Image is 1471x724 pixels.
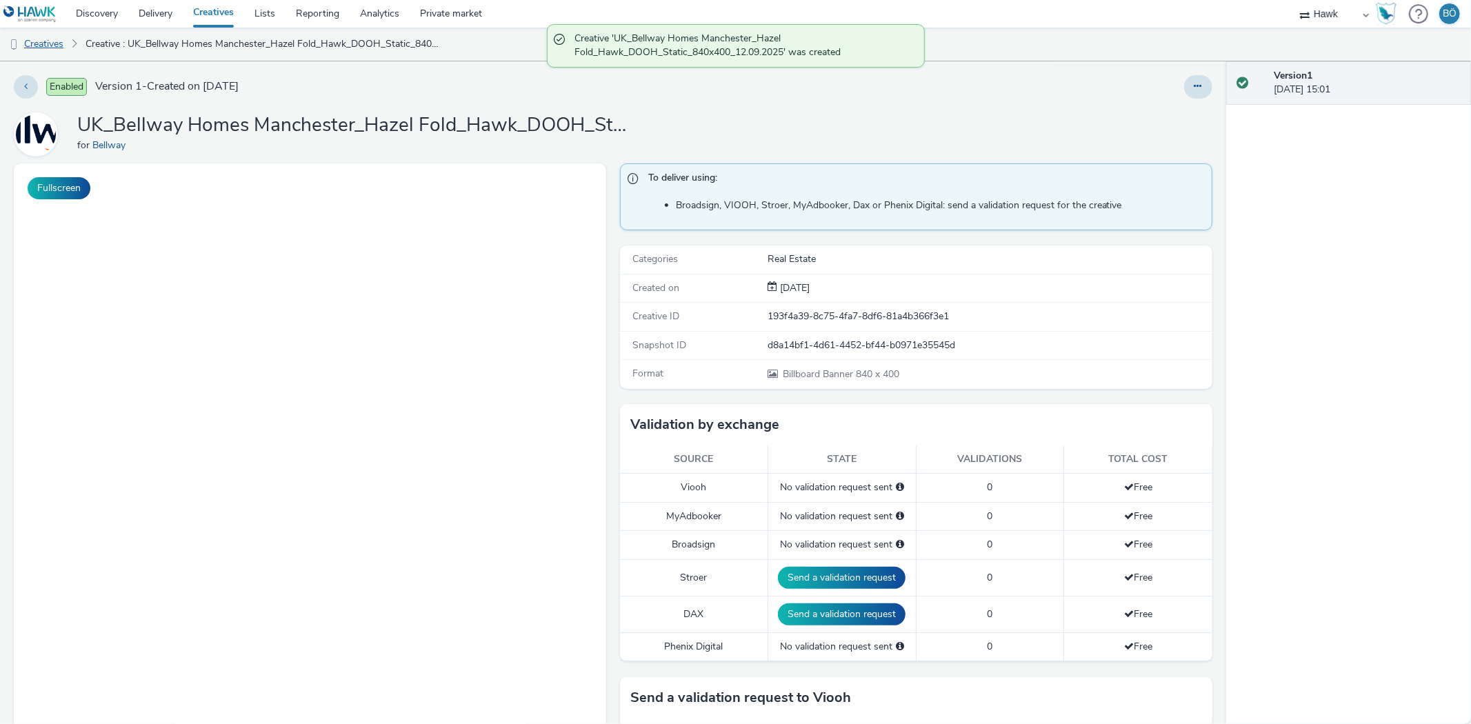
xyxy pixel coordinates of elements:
div: Please select a deal below and click on Send to send a validation request to Broadsign. [896,538,904,552]
td: Broadsign [620,531,768,559]
div: [DATE] 15:01 [1274,69,1460,97]
span: Snapshot ID [632,339,686,352]
div: Please select a deal below and click on Send to send a validation request to Phenix Digital. [896,640,904,654]
span: 840 x 400 [781,368,899,381]
span: 0 [987,538,992,551]
h3: Send a validation request to Viooh [630,687,851,708]
th: Validations [916,445,1064,474]
h1: UK_Bellway Homes Manchester_Hazel Fold_Hawk_DOOH_Static_840x400_12.09.2025 [77,112,629,139]
span: Free [1124,607,1152,621]
span: 0 [987,640,992,653]
span: Created on [632,281,679,294]
img: Bellway [16,114,56,154]
span: Billboard Banner [783,368,856,381]
span: [DATE] [777,281,810,294]
div: No validation request sent [775,538,909,552]
strong: Version 1 [1274,69,1312,82]
span: Free [1124,510,1152,523]
a: Hawk Academy [1376,3,1402,25]
span: 0 [987,571,992,584]
button: Send a validation request [778,603,905,625]
td: Phenix Digital [620,632,768,661]
th: Total cost [1064,445,1212,474]
span: Free [1124,640,1152,653]
span: To deliver using: [648,171,1198,189]
span: Creative 'UK_Bellway Homes Manchester_Hazel Fold_Hawk_DOOH_Static_840x400_12.09.2025' was created [575,32,910,60]
span: Free [1124,538,1152,551]
img: undefined Logo [3,6,57,23]
a: Bellway [92,139,131,152]
h3: Validation by exchange [630,414,779,435]
div: No validation request sent [775,640,909,654]
span: 0 [987,510,992,523]
button: Send a validation request [778,567,905,589]
span: 0 [987,607,992,621]
td: DAX [620,596,768,632]
span: Format [632,367,663,380]
div: Real Estate [768,252,1210,266]
th: State [768,445,916,474]
td: Viooh [620,474,768,502]
td: MyAdbooker [620,502,768,530]
div: Please select a deal below and click on Send to send a validation request to MyAdbooker. [896,510,904,523]
button: Fullscreen [28,177,90,199]
span: Creative ID [632,310,679,323]
td: Stroer [620,559,768,596]
div: BÖ [1443,3,1457,24]
th: Source [620,445,768,474]
div: Please select a deal below and click on Send to send a validation request to Viooh. [896,481,904,494]
span: Categories [632,252,678,265]
a: Bellway [14,128,63,141]
div: d8a14bf1-4d61-4452-bf44-b0971e35545d [768,339,1210,352]
div: Creation 12 September 2025, 15:01 [777,281,810,295]
div: No validation request sent [775,481,909,494]
span: Free [1124,481,1152,494]
span: Version 1 - Created on [DATE] [95,79,239,94]
span: Free [1124,571,1152,584]
span: Enabled [46,78,87,96]
div: No validation request sent [775,510,909,523]
div: 193f4a39-8c75-4fa7-8df6-81a4b366f3e1 [768,310,1210,323]
li: Broadsign, VIOOH, Stroer, MyAdbooker, Dax or Phenix Digital: send a validation request for the cr... [676,199,1205,212]
a: Creative : UK_Bellway Homes Manchester_Hazel Fold_Hawk_DOOH_Static_840x400_12.09.2025 [79,28,446,61]
img: Hawk Academy [1376,3,1397,25]
span: 0 [987,481,992,494]
img: dooh [7,38,21,52]
span: for [77,139,92,152]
